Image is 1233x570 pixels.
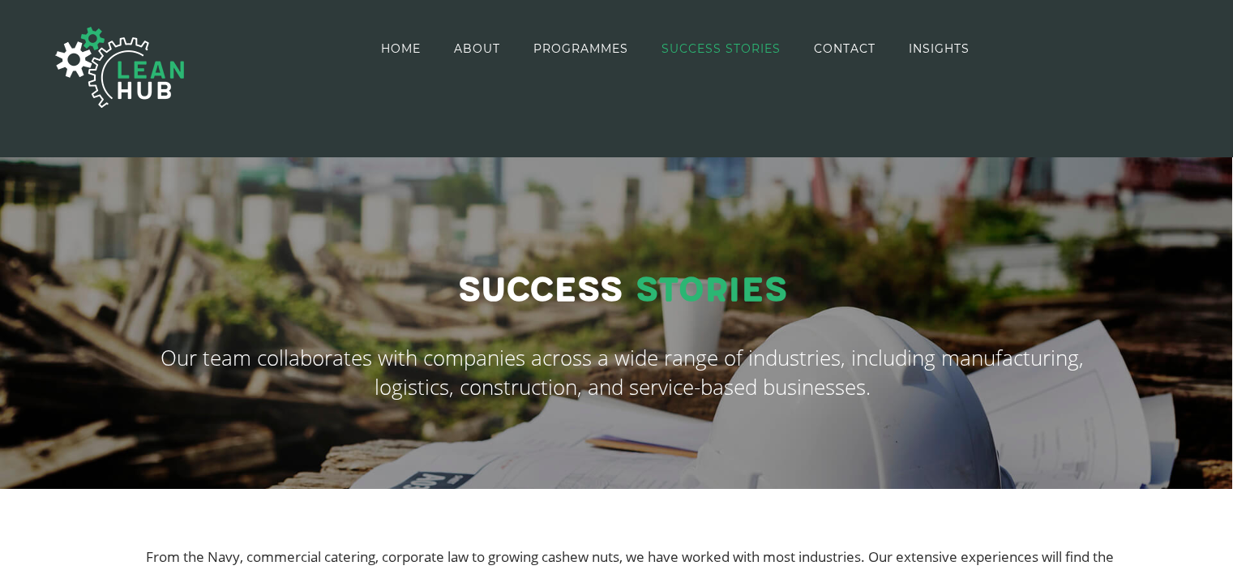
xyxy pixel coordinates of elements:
span: ABOUT [454,43,500,54]
a: CONTACT [814,2,876,95]
a: INSIGHTS [909,2,970,95]
span: INSIGHTS [909,43,970,54]
span: SUCCESS STORIES [661,43,781,54]
span: CONTACT [814,43,876,54]
nav: Main Menu [381,2,970,95]
a: SUCCESS STORIES [661,2,781,95]
span: Our team collaborates with companies across a wide range of industries, including manufacturing, ... [161,343,1084,401]
a: PROGRAMMES [533,2,628,95]
a: ABOUT [454,2,500,95]
img: The Lean Hub | Optimising productivity with Lean Logo [39,10,201,125]
span: HOME [381,43,421,54]
span: PROGRAMMES [533,43,628,54]
span: Success [458,270,623,311]
a: HOME [381,2,421,95]
span: Stories [636,270,787,311]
